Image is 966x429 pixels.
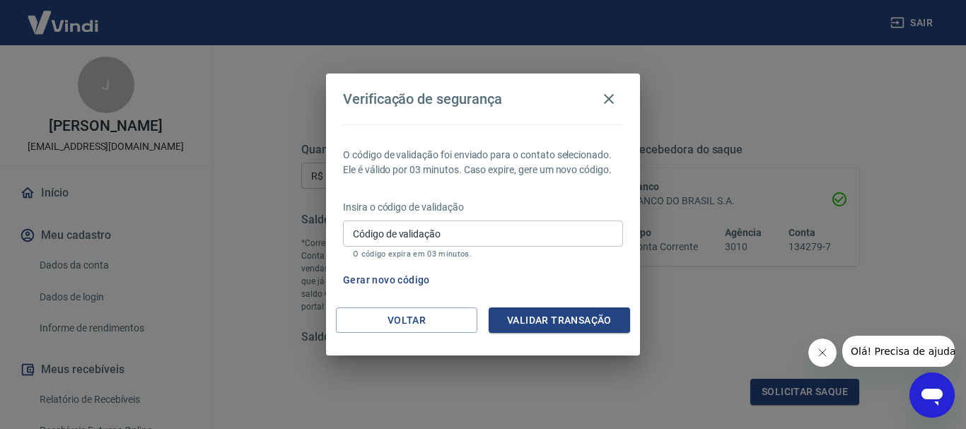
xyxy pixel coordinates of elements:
p: Insira o código de validação [343,200,623,215]
button: Gerar novo código [337,267,436,293]
span: Olá! Precisa de ajuda? [8,10,119,21]
p: O código de validação foi enviado para o contato selecionado. Ele é válido por 03 minutos. Caso e... [343,148,623,177]
button: Voltar [336,307,477,334]
button: Validar transação [489,307,630,334]
iframe: Fechar mensagem [808,339,837,367]
iframe: Mensagem da empresa [842,336,955,367]
iframe: Botão para abrir a janela de mensagens [909,372,955,418]
h4: Verificação de segurança [343,90,502,107]
p: O código expira em 03 minutos. [353,249,613,259]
